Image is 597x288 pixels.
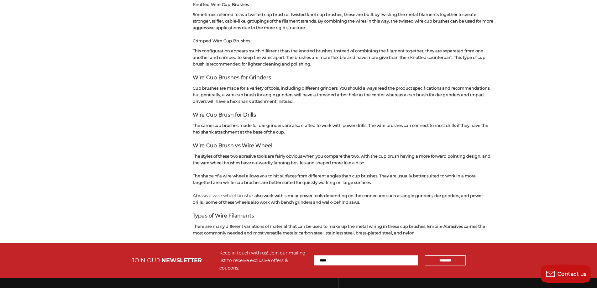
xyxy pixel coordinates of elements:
[193,112,256,118] span: Wire Cup Brush for Drills
[193,173,476,185] span: The shape of a wire wheel allows you to hit surfaces from different angles than cup brushes. They...
[193,143,273,149] span: Wire Cup Brush vs Wire Wheel
[219,249,308,272] div: Keep in touch with us! Join our mailing list to receive exclusive offers & coupons.
[193,75,271,81] span: Wire Cup Brushes for Grinders
[193,154,490,165] span: The styles of these two abrasive tools are fairly obvious when you compare the two, with the cup ...
[193,193,254,198] a: Abrasive wire wheel brushes
[193,38,250,43] span: Crimped Wire Cup Brushes
[193,224,485,235] span: There are many different variations of material that can be used to make up the metal wiring in t...
[132,257,160,264] span: JOIN OUR
[558,271,587,277] span: Contact us
[232,2,249,7] span: Brushes
[161,257,202,264] span: NEWSLETTER
[193,86,490,104] span: Cup brushes are made for a variety of tools, including different grinders. You should always read...
[193,123,488,134] span: The same cup brushes made for die grinders are also crafted to work with power drills. The wire b...
[193,48,485,66] span: This configuration appears much different than the knotted brushes. Instead of combining the fila...
[193,2,231,7] span: Knotted Wire Cup
[193,193,483,205] span: also work with similar power tools depending on the connection such as angle grinders, die grinde...
[193,12,493,30] span: Sometimes referred to as a twisted cup brush or twisted knot cup brushes, these are built by twis...
[541,264,591,283] button: Contact us
[193,213,254,219] span: Types of Wire Filaments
